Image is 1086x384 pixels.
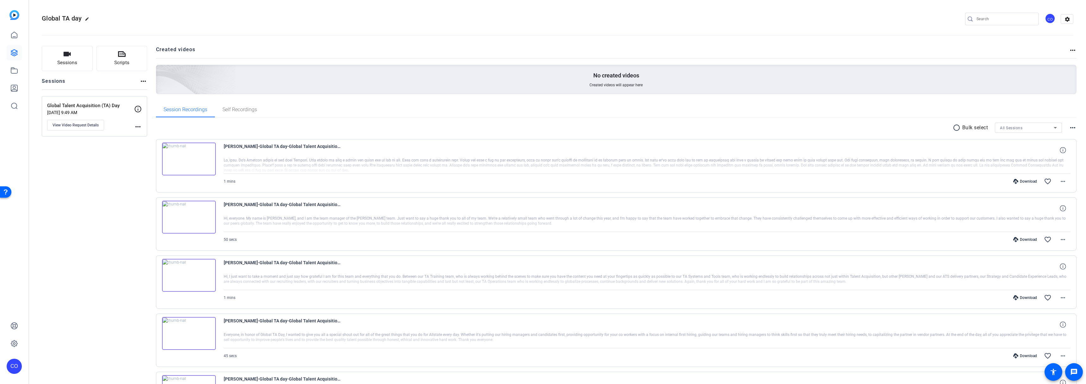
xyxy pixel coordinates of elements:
[85,17,92,24] mat-icon: edit
[1059,178,1067,185] mat-icon: more_horiz
[224,259,341,274] span: [PERSON_NAME]-Global TA day-Global Talent Acquisition -TA- Day-1755527903426-webcam
[224,237,237,242] span: 50 secs
[1045,13,1055,24] div: CO
[224,317,341,332] span: [PERSON_NAME]-Global TA day-Global Talent Acquisition -TA- Day-1755523653914-webcam
[42,15,82,22] span: Global TA day
[57,59,77,66] span: Sessions
[47,110,134,115] p: [DATE] 9:49 AM
[140,77,147,85] mat-icon: more_horiz
[1059,236,1067,243] mat-icon: more_horiz
[1059,294,1067,302] mat-icon: more_horiz
[47,120,104,131] button: View Video Request Details
[114,59,129,66] span: Scripts
[164,107,207,112] span: Session Recordings
[953,124,962,131] mat-icon: radio_button_unchecked
[162,317,216,350] img: thumb-nail
[222,107,257,112] span: Self Recordings
[1050,368,1057,376] mat-icon: accessibility
[1044,178,1052,185] mat-icon: favorite_border
[224,201,341,216] span: [PERSON_NAME]-Global TA day-Global Talent Acquisition -TA- Day-1755592445501-webcam
[1000,126,1022,130] span: All Sessions
[224,354,237,358] span: 45 secs
[47,102,134,109] p: Global Talent Acquisition (TA) Day
[156,46,1069,58] h2: Created videos
[1061,15,1074,24] mat-icon: settings
[85,2,236,139] img: Creted videos background
[1010,353,1040,358] div: Download
[1069,124,1077,131] mat-icon: more_horiz
[162,201,216,234] img: thumb-nail
[1045,13,1056,24] ngx-avatar: Ciara Ocasio
[42,77,66,89] h2: Sessions
[162,259,216,292] img: thumb-nail
[1044,294,1052,302] mat-icon: favorite_border
[590,82,643,88] span: Created videos will appear here
[1010,237,1040,242] div: Download
[1044,352,1052,360] mat-icon: favorite_border
[593,72,639,79] p: No created videos
[1059,352,1067,360] mat-icon: more_horiz
[224,296,235,300] span: 1 mins
[977,15,1033,23] input: Search
[7,359,22,374] div: CO
[1070,368,1078,376] mat-icon: message
[224,179,235,184] span: 1 mins
[962,124,988,131] p: Bulk select
[42,46,93,71] button: Sessions
[1044,236,1052,243] mat-icon: favorite_border
[9,10,19,20] img: blue-gradient.svg
[97,46,147,71] button: Scripts
[224,143,341,158] span: [PERSON_NAME]-Global TA day-Global Talent Acquisition -TA- Day-1755620774608-webcam
[53,123,99,128] span: View Video Request Details
[1010,295,1040,300] div: Download
[1010,179,1040,184] div: Download
[1069,46,1077,54] mat-icon: more_horiz
[162,143,216,175] img: thumb-nail
[134,123,142,131] mat-icon: more_horiz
